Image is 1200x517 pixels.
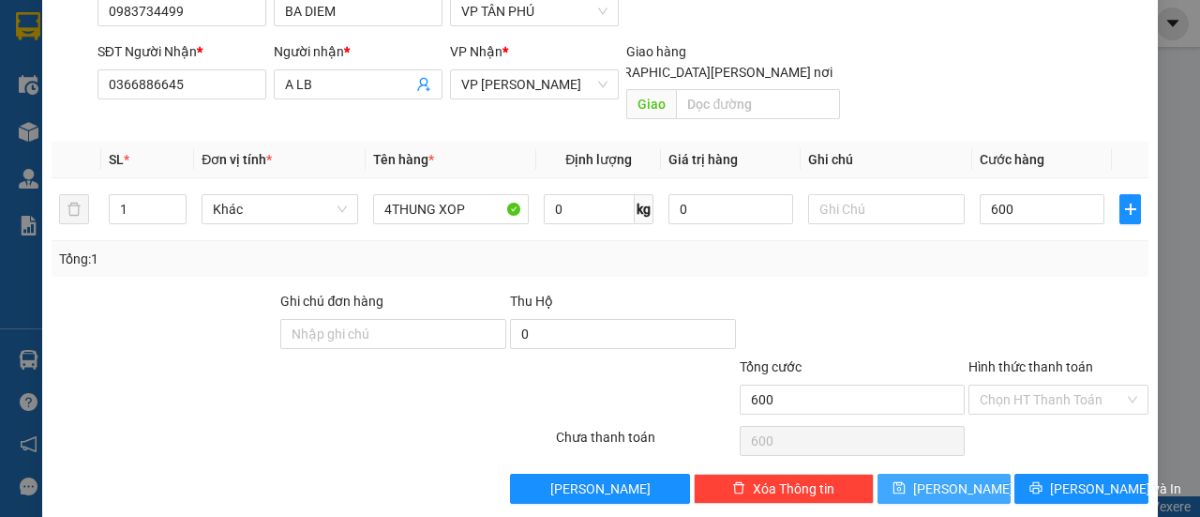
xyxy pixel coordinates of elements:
span: VP LÝ BÌNH [461,70,607,99]
div: SĐT Người Nhận [97,41,266,62]
span: [PERSON_NAME] [550,479,651,499]
span: VP Nhận [450,44,502,59]
div: Chưa thanh toán [554,427,738,460]
span: Cước hàng [980,152,1044,167]
button: save[PERSON_NAME] [877,474,1012,504]
span: Thu Hộ [510,294,553,309]
span: user-add [416,77,431,92]
span: SL [109,152,124,167]
button: delete [59,194,89,224]
span: delete [732,481,745,496]
input: Ghi chú đơn hàng [280,319,506,349]
label: Hình thức thanh toán [968,359,1093,374]
input: Dọc đường [676,89,839,119]
span: [PERSON_NAME] và In [1050,479,1181,499]
span: [GEOGRAPHIC_DATA][PERSON_NAME] nơi [577,62,840,83]
span: Tên hàng [373,152,434,167]
div: Người nhận [274,41,442,62]
span: Xóa Thông tin [753,479,834,499]
span: Giao hàng [626,44,686,59]
span: Khác [213,195,347,223]
span: Giao [626,89,676,119]
button: plus [1119,194,1141,224]
th: Ghi chú [801,142,972,178]
span: [PERSON_NAME] [913,479,1013,499]
button: deleteXóa Thông tin [694,474,874,504]
span: Định lượng [565,152,632,167]
div: Tổng: 1 [59,249,465,269]
span: Đơn vị tính [202,152,272,167]
button: printer[PERSON_NAME] và In [1014,474,1148,504]
span: Giá trị hàng [668,152,738,167]
input: Ghi Chú [808,194,965,224]
button: [PERSON_NAME] [510,474,690,504]
label: Ghi chú đơn hàng [280,294,383,309]
span: kg [635,194,653,224]
span: save [892,481,906,496]
span: Tổng cước [740,359,802,374]
span: printer [1029,481,1042,496]
input: 0 [668,194,793,224]
input: VD: Bàn, Ghế [373,194,530,224]
span: plus [1120,202,1140,217]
